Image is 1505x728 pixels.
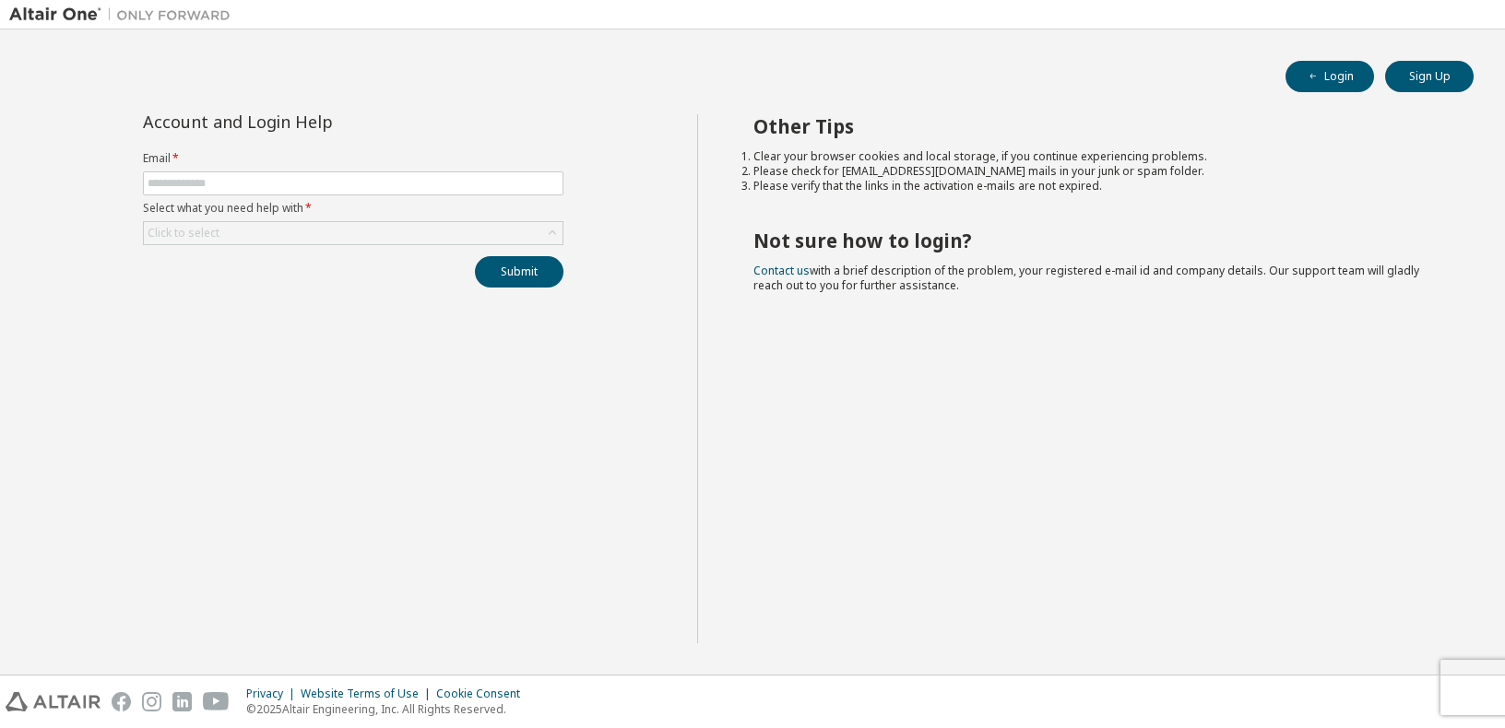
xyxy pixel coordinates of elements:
[475,256,563,288] button: Submit
[301,687,436,701] div: Website Terms of Use
[753,114,1441,138] h2: Other Tips
[753,149,1441,164] li: Clear your browser cookies and local storage, if you continue experiencing problems.
[143,151,563,166] label: Email
[172,692,192,711] img: linkedin.svg
[1286,61,1374,92] button: Login
[6,692,101,711] img: altair_logo.svg
[144,222,563,244] div: Click to select
[9,6,240,24] img: Altair One
[143,201,563,216] label: Select what you need help with
[753,229,1441,252] h2: Not sure how to login?
[246,701,531,717] p: © 2025 Altair Engineering, Inc. All Rights Reserved.
[112,692,131,711] img: facebook.svg
[1385,61,1474,92] button: Sign Up
[142,692,161,711] img: instagram.svg
[148,226,219,241] div: Click to select
[436,687,531,701] div: Cookie Consent
[143,114,480,129] div: Account and Login Help
[246,687,301,701] div: Privacy
[753,179,1441,194] li: Please verify that the links in the activation e-mails are not expired.
[753,263,810,278] a: Contact us
[203,692,230,711] img: youtube.svg
[753,263,1419,293] span: with a brief description of the problem, your registered e-mail id and company details. Our suppo...
[753,164,1441,179] li: Please check for [EMAIL_ADDRESS][DOMAIN_NAME] mails in your junk or spam folder.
